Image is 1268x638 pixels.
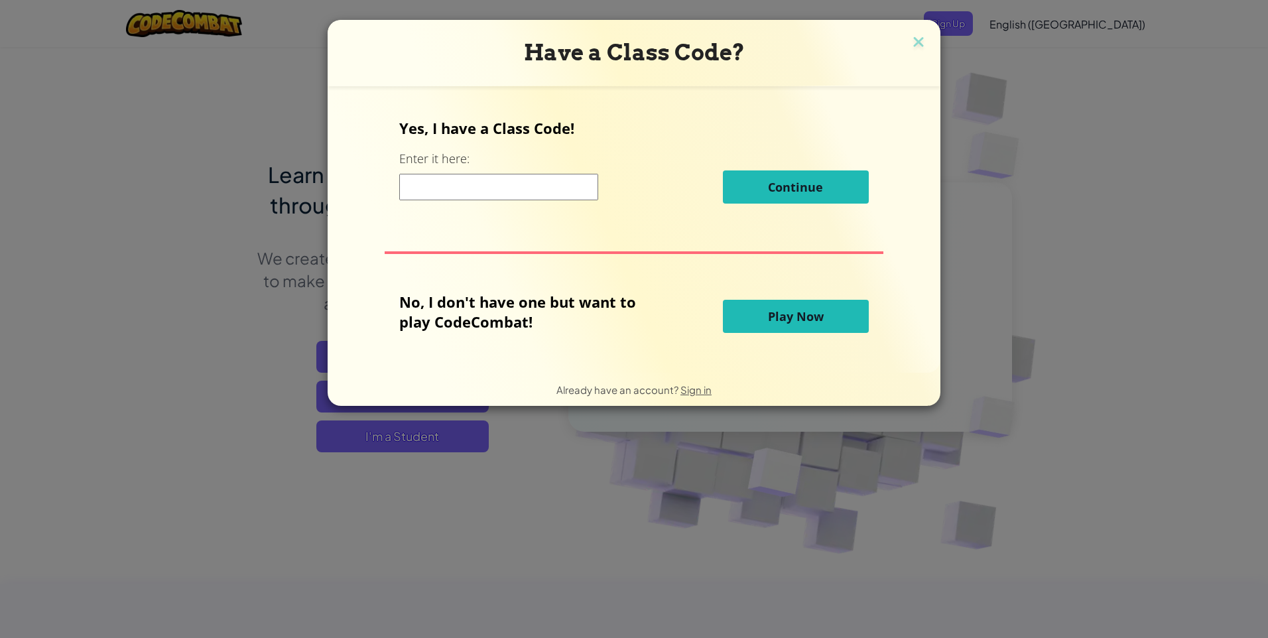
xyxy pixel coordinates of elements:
span: Have a Class Code? [524,39,745,66]
label: Enter it here: [399,151,470,167]
button: Play Now [723,300,869,333]
span: Continue [768,179,823,195]
button: Continue [723,170,869,204]
a: Sign in [680,383,712,396]
span: Already have an account? [556,383,680,396]
p: No, I don't have one but want to play CodeCombat! [399,292,656,332]
span: Play Now [768,308,824,324]
img: close icon [910,33,927,53]
p: Yes, I have a Class Code! [399,118,868,138]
